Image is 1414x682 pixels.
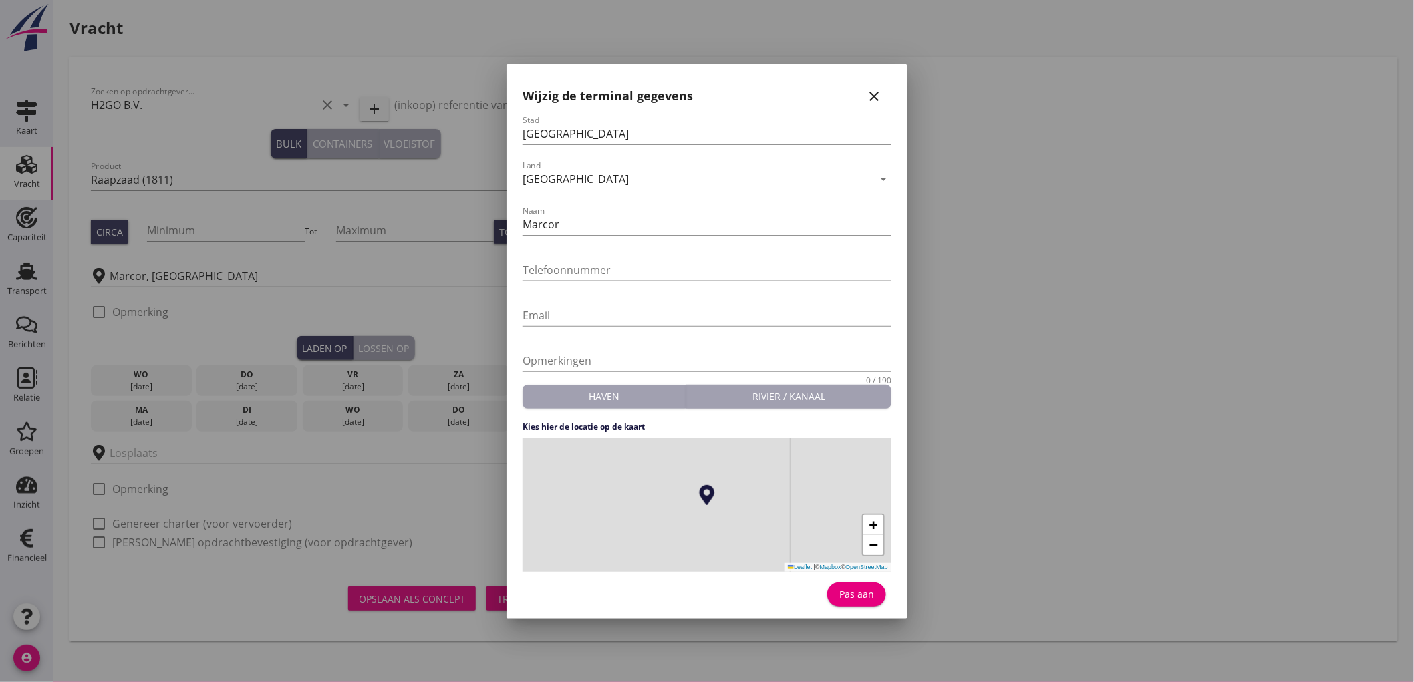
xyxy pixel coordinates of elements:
[528,389,680,403] div: Haven
[869,536,878,553] span: −
[788,564,812,570] a: Leaflet
[869,516,878,533] span: +
[523,421,891,433] h4: Kies hier de locatie op de kaart
[523,87,693,105] h2: Wijzig de terminal gegevens
[686,385,891,409] button: Rivier / kanaal
[523,173,629,185] div: [GEOGRAPHIC_DATA]
[814,564,815,570] span: |
[692,389,886,403] div: Rivier / kanaal
[845,564,888,570] a: OpenStreetMap
[863,535,883,555] a: Zoom out
[866,377,891,385] div: 0 / 190
[820,564,841,570] a: Mapbox
[697,485,717,505] img: Marker
[838,587,875,601] div: Pas aan
[863,515,883,535] a: Zoom in
[523,350,891,371] input: Opmerkingen
[827,582,886,607] button: Pas aan
[785,563,891,572] div: © ©
[866,88,882,104] i: close
[523,305,891,326] input: Email
[523,214,891,235] input: Naam
[523,385,686,409] button: Haven
[523,123,891,144] input: Stad
[875,171,891,187] i: arrow_drop_down
[523,259,891,281] input: Telefoonnummer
